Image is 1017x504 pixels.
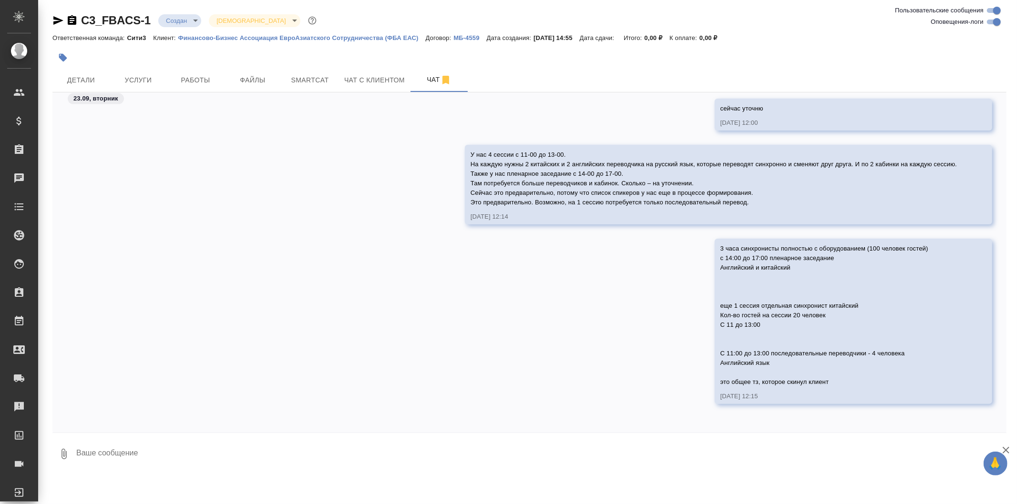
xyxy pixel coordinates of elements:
button: Доп статусы указывают на важность/срочность заказа [306,14,318,27]
span: Оповещения-логи [931,17,984,27]
button: [DEMOGRAPHIC_DATA] [214,17,288,25]
span: Пользовательские сообщения [895,6,984,15]
a: C3_FBACS-1 [81,14,151,27]
p: Ответственная команда: [52,34,127,41]
p: Сити3 [127,34,154,41]
button: Создан [163,17,190,25]
p: Финансово-Бизнес Ассоциация ЕвроАзиатского Сотрудничества (ФБА ЕАС) [178,34,426,41]
p: [DATE] 14:55 [534,34,580,41]
p: 23.09, вторник [73,94,118,103]
span: Smartcat [287,74,333,86]
span: 🙏 [987,454,1004,474]
p: Дата создания: [487,34,534,41]
span: Чат [416,74,462,86]
button: Добавить тэг [52,47,73,68]
p: 0,00 ₽ [699,34,725,41]
p: Договор: [426,34,454,41]
button: Скопировать ссылку для ЯМессенджера [52,15,64,26]
p: Дата сдачи: [580,34,616,41]
p: Клиент: [153,34,178,41]
svg: Отписаться [440,74,452,86]
button: 🙏 [984,452,1007,475]
a: МБ-4559 [453,33,486,41]
div: Создан [209,14,300,27]
span: Чат с клиентом [344,74,405,86]
span: Детали [58,74,104,86]
span: У нас 4 сессии с 11-00 до 13-00. На каждую нужны 2 китайских и 2 английских переводчика на русски... [471,151,959,206]
span: 3 часа синхронисты полностью с оборудованием (100 человек гостей) с 14:00 до 17:00 пленарное засе... [720,245,928,385]
button: Скопировать ссылку [66,15,78,26]
div: Создан [158,14,201,27]
span: Услуги [115,74,161,86]
div: [DATE] 12:14 [471,212,959,222]
div: [DATE] 12:15 [720,392,959,401]
p: 0,00 ₽ [645,34,670,41]
p: МБ-4559 [453,34,486,41]
div: [DATE] 12:00 [720,118,959,128]
a: Финансово-Бизнес Ассоциация ЕвроАзиатского Сотрудничества (ФБА ЕАС) [178,33,426,41]
p: Итого: [624,34,644,41]
p: К оплате: [669,34,699,41]
span: Работы [173,74,218,86]
span: Файлы [230,74,276,86]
